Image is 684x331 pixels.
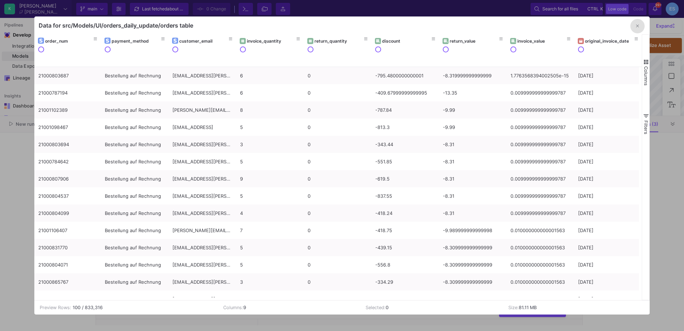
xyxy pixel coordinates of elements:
div: 0 [308,205,367,222]
div: 21000831770 [38,239,97,256]
div: 0 [308,119,367,136]
div: 0.009999999999999787 [510,205,570,222]
div: Bestellung auf Rechnung [105,119,165,136]
div: [DATE] [578,119,638,136]
div: [DATE] [578,153,638,170]
div: -334.29 [375,274,435,291]
td: Columns: [218,301,361,315]
div: [DATE] [578,136,638,153]
div: 21000804071 [38,256,97,273]
td: Size: [503,301,646,315]
div: payment_method [112,38,161,44]
div: -787.84 [375,102,435,119]
div: 21001098467 [38,119,97,136]
div: [DATE] [578,188,638,205]
div: customer_email [179,38,229,44]
div: -8.31 [443,188,503,205]
div: Bestellung auf Rechnung [105,222,165,239]
div: 0 [308,171,367,187]
div: Bestellung auf Rechnung [105,256,165,273]
div: 1.7763568394002505e-15 [510,67,570,84]
div: invoice_quantity [247,38,296,44]
div: 3 [240,274,300,291]
div: [EMAIL_ADDRESS][PERSON_NAME][DOMAIN_NAME] [172,136,232,153]
div: -811.12 [375,291,435,308]
div: 6 [240,85,300,101]
div: -418.75 [375,222,435,239]
div: -8.309999999999999 [443,274,503,291]
div: 0 [308,256,367,273]
div: [EMAIL_ADDRESS][PERSON_NAME][DOMAIN_NAME] [172,171,232,187]
div: 8 [240,102,300,119]
div: 0 [308,136,367,153]
div: [DATE] [578,205,638,222]
div: -837.55 [375,188,435,205]
b: 100 [73,304,80,311]
div: 6 [240,67,300,84]
div: 0 [308,85,367,101]
div: [EMAIL_ADDRESS][PERSON_NAME][DOMAIN_NAME] [172,67,232,84]
div: -343.44 [375,136,435,153]
div: Bestellung auf Rechnung [105,67,165,84]
div: -9.99 [443,119,503,136]
div: 5 [240,153,300,170]
div: -8.309999999999999 [443,239,503,256]
div: 20 [240,291,300,308]
div: -418.24 [375,205,435,222]
div: -8.309999999999999 [443,256,503,273]
div: 0.009999999999999787 [510,188,570,205]
div: 21000787194 [38,85,97,101]
div: 0 [308,239,367,256]
div: [PERSON_NAME][EMAIL_ADDRESS][DOMAIN_NAME] [172,222,232,239]
div: 21000804099 [38,205,97,222]
div: [DATE] [578,222,638,239]
div: 7 [240,222,300,239]
div: Data for src/Models/UI/orders_daily_update/orders table [39,22,193,29]
div: invoice_value [517,38,567,44]
div: 21000766934 [38,291,97,308]
div: 0.010000000000001563 [510,256,570,273]
div: [EMAIL_ADDRESS][PERSON_NAME][DOMAIN_NAME] [172,205,232,222]
div: Bestellung auf Rechnung [105,171,165,187]
div: [EMAIL_ADDRESS][PERSON_NAME][DOMAIN_NAME] [172,239,232,256]
div: [DATE] [578,171,638,187]
div: -8.31 [443,171,503,187]
div: return_quantity [314,38,364,44]
div: [EMAIL_ADDRESS] [172,119,232,136]
div: 0.010000000000001563 [510,239,570,256]
span: Columns [643,66,649,86]
div: Bestellung auf Rechnung [105,85,165,101]
div: [EMAIL_ADDRESS][PERSON_NAME][DOMAIN_NAME] [172,85,232,101]
div: -619.5 [375,171,435,187]
div: -795.4800000000001 [375,67,435,84]
div: [EMAIL_ADDRESS][PERSON_NAME][DOMAIN_NAME] [172,153,232,170]
div: 0.009999999999999787 [510,119,570,136]
div: 21000803694 [38,136,97,153]
div: 21000784642 [38,153,97,170]
div: 0 [308,274,367,291]
div: -556.8 [375,256,435,273]
div: Preview Rows: [40,304,71,311]
div: Bestellung auf Rechnung [105,136,165,153]
div: -8.31 [443,205,503,222]
div: 5 [240,188,300,205]
div: 5 [240,119,300,136]
div: -8.31 [443,136,503,153]
div: [EMAIL_ADDRESS][PERSON_NAME][DOMAIN_NAME] [172,188,232,205]
div: Bestellung auf Rechnung [105,102,165,119]
div: [EMAIL_ADDRESS][PERSON_NAME][DOMAIN_NAME] [172,291,232,308]
div: Bestellung auf Rechnung [105,291,165,308]
div: [DATE] [578,239,638,256]
div: Bestellung auf Rechnung [105,153,165,170]
div: [DATE] [578,291,638,308]
div: 5 [240,239,300,256]
b: 0 [386,305,389,310]
b: 9 [243,305,246,310]
div: 3 [240,136,300,153]
div: 21001102389 [38,102,97,119]
div: -409.67999999999995 [375,85,435,101]
div: -9.99 [443,102,503,119]
b: 81.11 MB [519,305,537,310]
div: 21000807906 [38,171,97,187]
div: [DATE] [578,102,638,119]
